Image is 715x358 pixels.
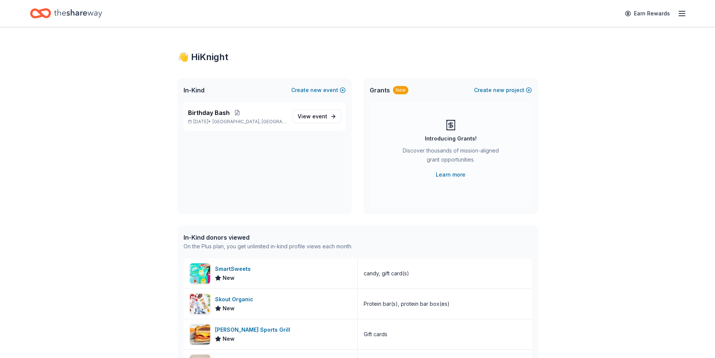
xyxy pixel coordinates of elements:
[310,86,322,95] span: new
[425,134,477,143] div: Introducing Grants!
[215,325,293,334] div: [PERSON_NAME] Sports Grill
[493,86,504,95] span: new
[212,119,286,125] span: [GEOGRAPHIC_DATA], [GEOGRAPHIC_DATA]
[190,324,210,344] img: Image for Duffy's Sports Grill
[30,5,102,22] a: Home
[364,299,450,308] div: Protein bar(s), protein bar box(es)
[190,263,210,284] img: Image for SmartSweets
[184,86,205,95] span: In-Kind
[215,264,254,273] div: SmartSweets
[223,273,235,282] span: New
[364,330,387,339] div: Gift cards
[364,269,409,278] div: candy, gift card(s)
[312,113,327,119] span: event
[298,112,327,121] span: View
[190,294,210,314] img: Image for Skout Organic
[291,86,346,95] button: Createnewevent
[620,7,674,20] a: Earn Rewards
[184,233,352,242] div: In-Kind donors viewed
[370,86,390,95] span: Grants
[436,170,465,179] a: Learn more
[178,51,538,63] div: 👋 Hi Knight
[188,119,287,125] p: [DATE] •
[400,146,502,167] div: Discover thousands of mission-aligned grant opportunities.
[215,295,256,304] div: Skout Organic
[188,108,230,117] span: Birthday Bash
[184,242,352,251] div: On the Plus plan, you get unlimited in-kind profile views each month.
[223,304,235,313] span: New
[474,86,532,95] button: Createnewproject
[393,86,408,94] div: New
[223,334,235,343] span: New
[293,110,341,123] a: View event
